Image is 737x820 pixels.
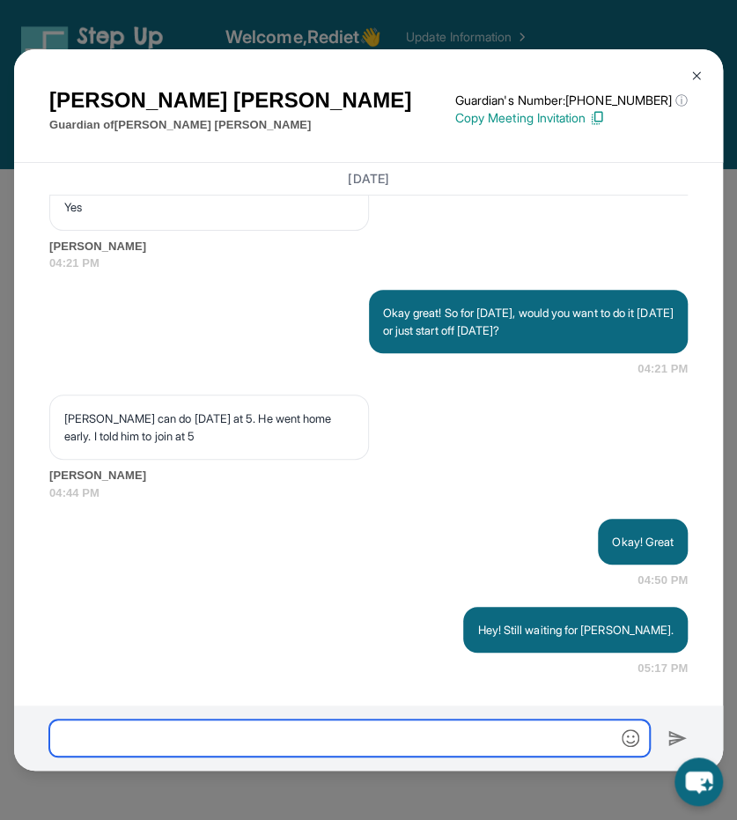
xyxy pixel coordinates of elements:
[667,728,688,749] img: Send icon
[49,116,411,134] p: Guardian of [PERSON_NAME] [PERSON_NAME]
[49,238,688,255] span: [PERSON_NAME]
[49,170,688,188] h3: [DATE]
[689,69,704,83] img: Close Icon
[589,110,605,126] img: Copy Icon
[455,109,688,127] p: Copy Meeting Invitation
[638,660,688,677] span: 05:17 PM
[675,92,688,109] span: ⓘ
[455,92,688,109] p: Guardian's Number: [PHONE_NUMBER]
[64,198,354,216] p: Yes
[49,85,411,116] h1: [PERSON_NAME] [PERSON_NAME]
[64,410,354,445] p: [PERSON_NAME] can do [DATE] at 5. He went home early. I told him to join at 5
[638,360,688,378] span: 04:21 PM
[49,255,688,272] span: 04:21 PM
[383,304,674,339] p: Okay great! So for [DATE], would you want to do it [DATE] or just start off [DATE]?
[612,533,674,550] p: Okay! Great
[622,729,639,747] img: Emoji
[49,484,688,502] span: 04:44 PM
[477,621,674,639] p: Hey! Still waiting for [PERSON_NAME].
[638,572,688,589] span: 04:50 PM
[674,757,723,806] button: chat-button
[49,467,688,484] span: [PERSON_NAME]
